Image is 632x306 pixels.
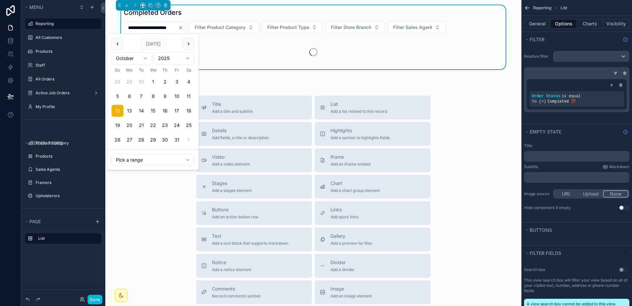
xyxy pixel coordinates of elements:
[524,191,550,197] label: Image source
[21,230,105,250] div: scrollable content
[315,122,431,146] button: HighlightsAdd a section to highlights fields
[135,90,147,102] button: Tuesday, October 7th, 2025
[36,193,97,199] label: Upholsterers
[524,164,538,169] label: Subtitle
[212,180,252,187] span: Stages
[24,217,91,226] button: Page
[196,228,312,251] button: TextAdd a text block that supports markdown
[330,241,372,246] span: Add a preview for files
[189,21,259,34] button: Select Button
[147,134,159,146] button: Wednesday, October 29th, 2025
[524,151,629,162] div: scrollable content
[36,63,97,68] a: Staff
[135,134,147,146] button: Tuesday, October 28th, 2025
[212,154,250,160] span: Video
[112,67,123,73] th: Sunday
[315,228,431,251] button: GalleryAdd a preview for files
[183,119,195,131] button: Saturday, October 25th, 2025
[262,21,323,34] button: Select Button
[212,109,253,114] span: Add a title and subtitle
[178,25,186,30] button: Clear
[393,24,432,31] span: Filter Sales Agent
[159,67,171,73] th: Thursday
[561,5,567,11] span: List
[171,67,183,73] th: Friday
[36,21,97,26] label: Reporting
[212,233,288,239] span: Text
[171,105,183,117] button: Friday, October 17th, 2025
[524,267,545,272] label: Search box
[212,135,269,140] span: Add fields, a title or description
[195,24,246,31] span: Filter Product Category
[603,190,628,198] button: None
[524,172,629,183] div: scrollable content
[183,90,195,102] button: Saturday, October 11th, 2025
[196,254,312,278] button: NoticeAdd a notice element
[135,105,147,117] button: Tuesday, October 14th, 2025
[183,67,195,73] th: Saturday
[330,101,387,107] span: List
[123,67,135,73] th: Monday
[524,143,532,148] label: Title
[212,101,253,107] span: Title
[532,94,560,99] span: Order Status
[330,293,372,299] span: Add an image element
[267,24,309,31] span: Filter Product Type
[36,154,97,159] label: Products
[524,54,550,59] label: Relative filter
[330,180,380,187] span: Chart
[159,90,171,102] button: Thursday, October 9th, 2025
[112,67,195,146] table: October 2025
[212,286,261,292] span: Comments
[135,119,147,131] button: Tuesday, October 21st, 2025
[533,5,551,11] span: Reporting
[123,134,135,146] button: Monday, October 27th, 2025
[29,4,43,10] span: Menu
[196,280,312,304] button: CommentsRecord comments section
[524,127,620,137] button: Empty state
[623,37,628,42] svg: Show help information
[330,154,370,160] span: iframe
[112,90,123,102] button: Sunday, October 5th, 2025
[212,259,251,266] span: Notice
[315,148,431,172] button: iframeAdd an iframe embed
[623,251,628,256] div: 5
[524,35,620,44] button: Filter
[147,90,159,102] button: Wednesday, October 8th, 2025
[212,241,288,246] span: Add a text block that supports markdown
[147,119,159,131] button: Wednesday, October 22nd, 2025
[36,90,88,96] a: Active Job Orders
[603,164,629,169] a: Markdown
[524,205,571,210] div: Hide component if empty
[24,3,75,12] button: Menu
[330,214,358,220] span: Add quick links
[577,19,603,28] button: Charts
[547,99,576,104] span: Completed 💯
[330,188,380,193] span: Add a chart group element
[135,67,147,73] th: Tuesday
[38,236,96,241] label: List
[159,105,171,117] button: Thursday, October 16th, 2025
[123,119,135,131] button: Monday, October 20th, 2025
[603,19,629,28] button: Visibility
[159,134,171,146] button: Thursday, October 30th, 2025
[36,76,97,82] a: All Orders
[212,267,251,272] span: Add a notice element
[530,250,561,256] span: Filter fields
[196,148,312,172] button: VideoAdd a video element
[183,134,195,146] button: Saturday, November 1st, 2025
[325,21,385,34] button: Select Button
[147,105,159,117] button: Wednesday, October 15th, 2025
[36,180,97,185] label: Framers
[609,164,629,169] span: Markdown
[183,105,195,117] button: Saturday, October 18th, 2025
[330,206,358,213] span: Links
[183,76,195,88] button: Saturday, October 4th, 2025
[36,35,97,40] label: All Customers
[36,140,97,146] a: Product Category
[212,214,258,220] span: Add an action button row
[330,233,372,239] span: Gallery
[530,227,552,233] span: Buttons
[315,254,431,278] button: DividerAdd a divider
